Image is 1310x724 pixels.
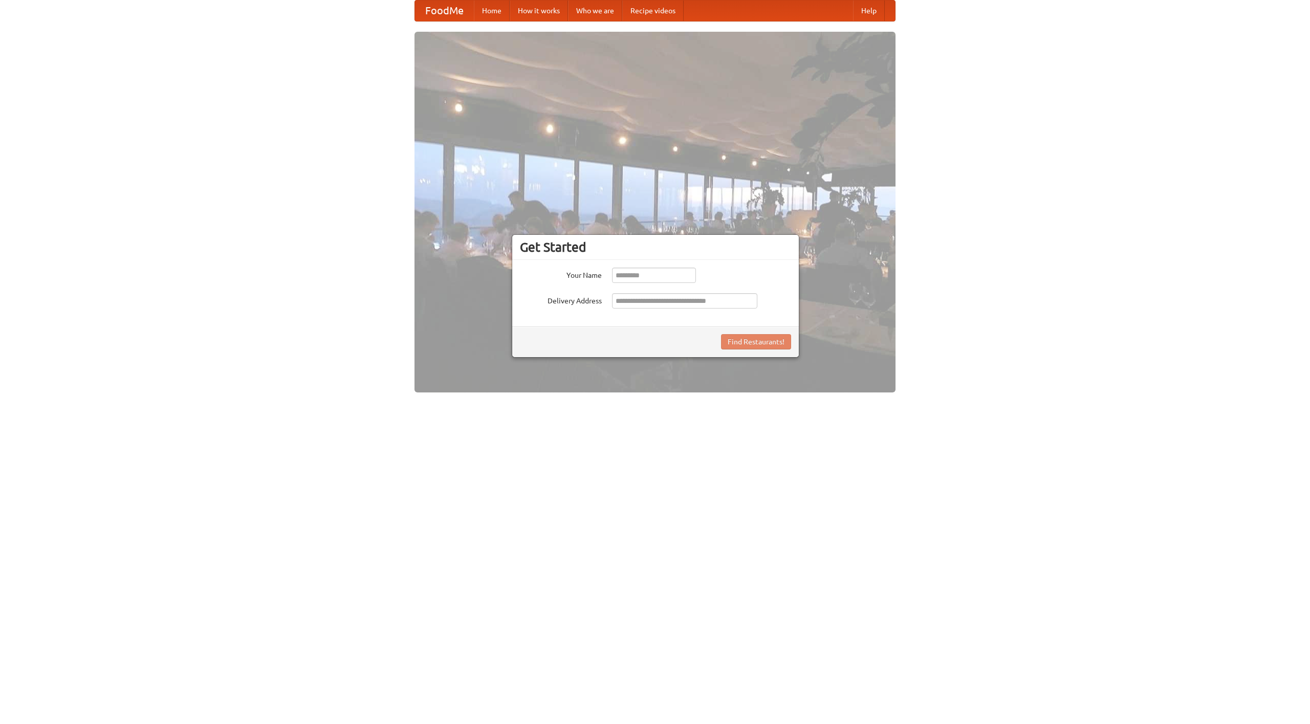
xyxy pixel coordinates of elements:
a: How it works [510,1,568,21]
a: Home [474,1,510,21]
a: FoodMe [415,1,474,21]
label: Delivery Address [520,293,602,306]
h3: Get Started [520,239,791,255]
a: Recipe videos [622,1,684,21]
label: Your Name [520,268,602,280]
button: Find Restaurants! [721,334,791,349]
a: Who we are [568,1,622,21]
a: Help [853,1,885,21]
